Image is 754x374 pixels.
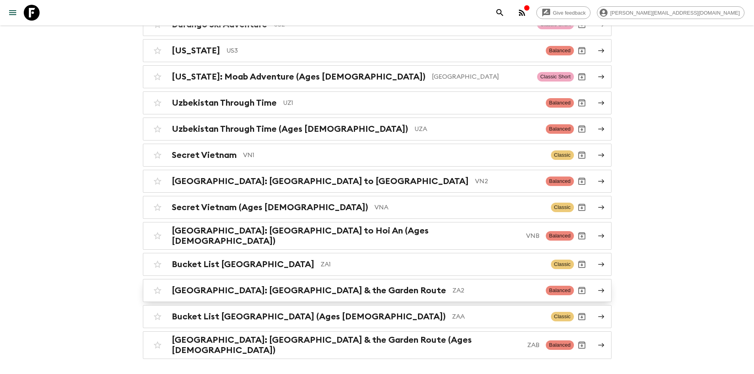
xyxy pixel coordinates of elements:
button: Archive [574,173,590,189]
a: [GEOGRAPHIC_DATA]: [GEOGRAPHIC_DATA] to [GEOGRAPHIC_DATA]VN2BalancedArchive [143,170,612,193]
span: Balanced [546,231,574,241]
a: Secret Vietnam (Ages [DEMOGRAPHIC_DATA])VNAClassicArchive [143,196,612,219]
p: VNA [374,203,545,212]
button: Archive [574,69,590,85]
h2: [GEOGRAPHIC_DATA]: [GEOGRAPHIC_DATA] to [GEOGRAPHIC_DATA] [172,176,469,186]
button: menu [5,5,21,21]
div: [PERSON_NAME][EMAIL_ADDRESS][DOMAIN_NAME] [597,6,745,19]
button: Archive [574,256,590,272]
a: Uzbekistan Through Time (Ages [DEMOGRAPHIC_DATA])UZABalancedArchive [143,118,612,140]
a: Give feedback [536,6,591,19]
button: Archive [574,95,590,111]
p: VN2 [475,177,540,186]
h2: [US_STATE]: Moab Adventure (Ages [DEMOGRAPHIC_DATA]) [172,72,425,82]
button: Archive [574,309,590,325]
span: Give feedback [549,10,590,16]
span: Balanced [546,177,574,186]
span: Classic Short [537,72,574,82]
h2: [US_STATE] [172,46,220,56]
button: Archive [574,199,590,215]
a: Bucket List [GEOGRAPHIC_DATA]ZA1ClassicArchive [143,253,612,276]
p: UZA [414,124,540,134]
span: Classic [551,260,574,269]
p: ZA2 [452,286,540,295]
p: ZAB [527,340,539,350]
span: Balanced [546,46,574,55]
a: Secret VietnamVN1ClassicArchive [143,144,612,167]
p: VNB [526,231,539,241]
p: US3 [226,46,540,55]
button: search adventures [492,5,508,21]
span: Balanced [546,340,574,350]
button: Archive [574,43,590,59]
h2: [GEOGRAPHIC_DATA]: [GEOGRAPHIC_DATA] & the Garden Route (Ages [DEMOGRAPHIC_DATA]) [172,335,521,355]
h2: Uzbekistan Through Time (Ages [DEMOGRAPHIC_DATA]) [172,124,408,134]
a: Uzbekistan Through TimeUZ1BalancedArchive [143,91,612,114]
h2: [GEOGRAPHIC_DATA]: [GEOGRAPHIC_DATA] to Hoi An (Ages [DEMOGRAPHIC_DATA]) [172,226,520,246]
button: Archive [574,283,590,298]
span: Classic [551,203,574,212]
button: Archive [574,228,590,244]
button: Archive [574,337,590,353]
p: ZAA [452,312,545,321]
p: UZ1 [283,98,540,108]
p: ZA1 [321,260,545,269]
span: Classic [551,150,574,160]
h2: Secret Vietnam [172,150,237,160]
a: [GEOGRAPHIC_DATA]: [GEOGRAPHIC_DATA] & the Garden Route (Ages [DEMOGRAPHIC_DATA])ZABBalancedArchive [143,331,612,359]
a: [US_STATE]US3BalancedArchive [143,39,612,62]
h2: [GEOGRAPHIC_DATA]: [GEOGRAPHIC_DATA] & the Garden Route [172,285,446,296]
span: [PERSON_NAME][EMAIL_ADDRESS][DOMAIN_NAME] [606,10,744,16]
span: Balanced [546,98,574,108]
h2: Secret Vietnam (Ages [DEMOGRAPHIC_DATA]) [172,202,368,213]
button: Archive [574,147,590,163]
p: [GEOGRAPHIC_DATA] [432,72,531,82]
a: [GEOGRAPHIC_DATA]: [GEOGRAPHIC_DATA] & the Garden RouteZA2BalancedArchive [143,279,612,302]
h2: Bucket List [GEOGRAPHIC_DATA] (Ages [DEMOGRAPHIC_DATA]) [172,311,446,322]
a: [US_STATE]: Moab Adventure (Ages [DEMOGRAPHIC_DATA])[GEOGRAPHIC_DATA]Classic ShortArchive [143,65,612,88]
span: Classic [551,312,574,321]
h2: Uzbekistan Through Time [172,98,277,108]
h2: Bucket List [GEOGRAPHIC_DATA] [172,259,314,270]
a: Bucket List [GEOGRAPHIC_DATA] (Ages [DEMOGRAPHIC_DATA])ZAAClassicArchive [143,305,612,328]
p: VN1 [243,150,545,160]
span: Balanced [546,124,574,134]
a: [GEOGRAPHIC_DATA]: [GEOGRAPHIC_DATA] to Hoi An (Ages [DEMOGRAPHIC_DATA])VNBBalancedArchive [143,222,612,250]
span: Balanced [546,286,574,295]
button: Archive [574,121,590,137]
